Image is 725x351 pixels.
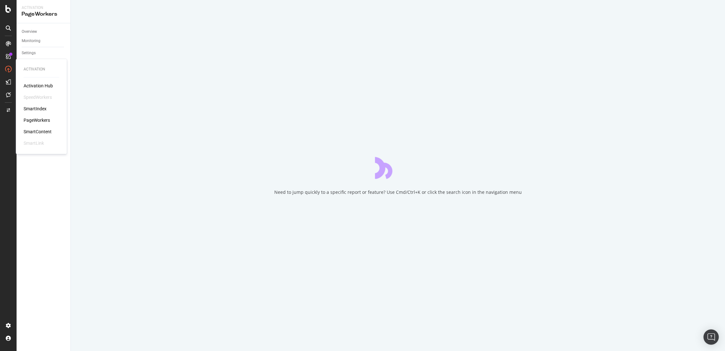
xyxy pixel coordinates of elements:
a: Settings [22,50,66,56]
div: Need to jump quickly to a specific report or feature? Use Cmd/Ctrl+K or click the search icon in ... [274,189,522,195]
div: Settings [22,50,36,56]
div: animation [375,156,421,179]
div: SpeedWorkers [24,94,52,100]
div: SmartLink [24,140,44,146]
a: PageWorkers [24,117,50,123]
div: Monitoring [22,38,40,44]
a: Activation Hub [24,83,53,89]
div: PageWorkers [22,11,65,18]
a: SmartIndex [24,106,47,112]
a: Monitoring [22,38,66,44]
a: Overview [22,28,66,35]
div: Open Intercom Messenger [703,329,719,345]
div: Activation [22,5,65,11]
a: SmartContent [24,128,52,135]
div: Overview [22,28,37,35]
div: Activation [24,67,59,72]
